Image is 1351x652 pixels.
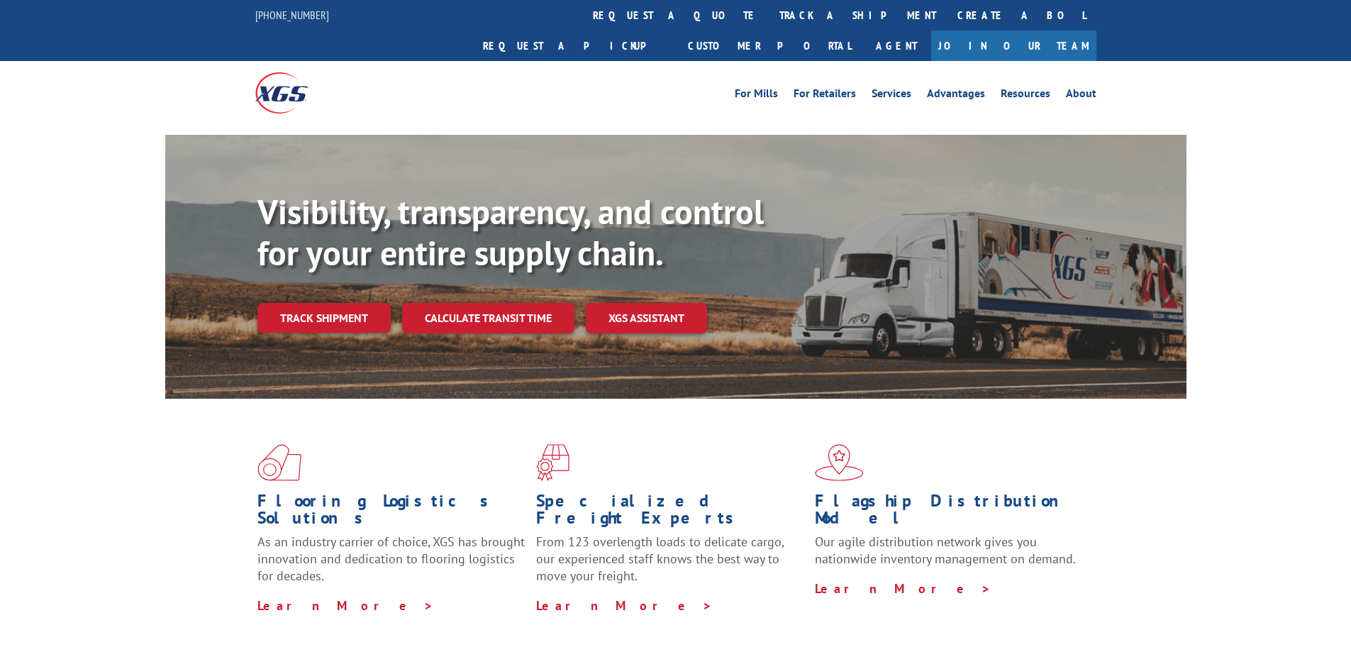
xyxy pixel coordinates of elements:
span: As an industry carrier of choice, XGS has brought innovation and dedication to flooring logistics... [257,534,525,584]
a: Learn More > [257,597,434,614]
a: Advantages [927,88,985,104]
a: XGS ASSISTANT [586,303,707,333]
h1: Flooring Logistics Solutions [257,492,526,534]
a: Track shipment [257,303,391,333]
img: xgs-icon-focused-on-flooring-red [536,444,569,481]
a: Learn More > [536,597,713,614]
b: Visibility, transparency, and control for your entire supply chain. [257,189,764,275]
a: For Retailers [794,88,856,104]
a: Request a pickup [472,31,677,61]
img: xgs-icon-flagship-distribution-model-red [815,444,864,481]
a: Customer Portal [677,31,862,61]
a: Resources [1001,88,1050,104]
a: Services [872,88,911,104]
img: xgs-icon-total-supply-chain-intelligence-red [257,444,301,481]
h1: Flagship Distribution Model [815,492,1083,534]
a: Calculate transit time [402,303,574,333]
span: Our agile distribution network gives you nationwide inventory management on demand. [815,534,1076,567]
p: From 123 overlength loads to delicate cargo, our experienced staff knows the best way to move you... [536,534,804,597]
h1: Specialized Freight Experts [536,492,804,534]
a: For Mills [735,88,778,104]
a: About [1066,88,1096,104]
a: Learn More > [815,580,991,597]
a: [PHONE_NUMBER] [255,8,329,22]
a: Join Our Team [931,31,1096,61]
a: Agent [862,31,931,61]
